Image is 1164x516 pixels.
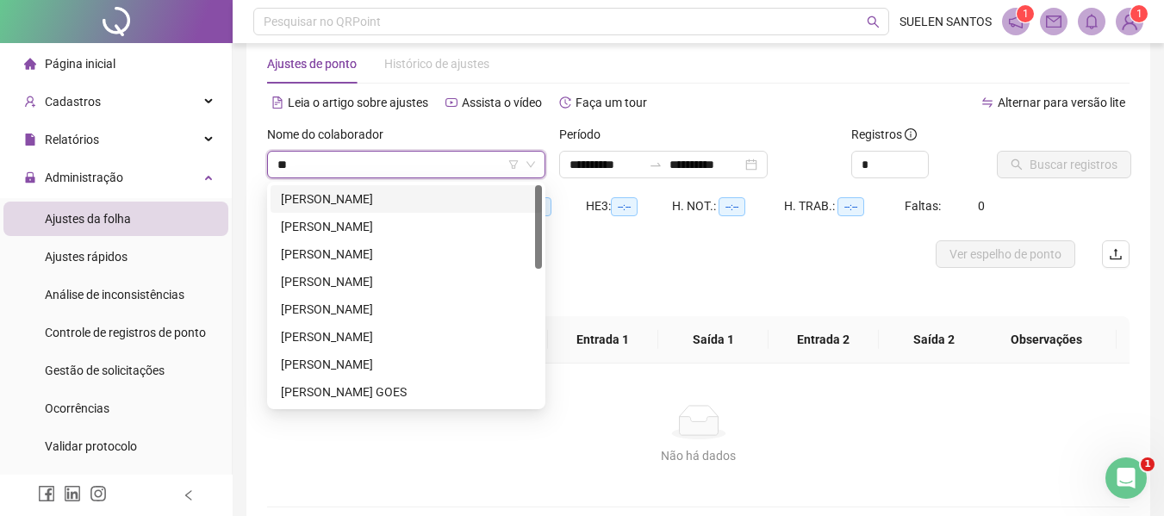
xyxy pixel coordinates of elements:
[719,197,745,216] span: --:--
[851,125,917,144] span: Registros
[45,250,128,264] span: Ajustes rápidos
[271,323,542,351] div: BRENDA VASCONCELOS
[1046,14,1061,29] span: mail
[45,326,206,339] span: Controle de registros de ponto
[611,197,638,216] span: --:--
[649,158,663,171] span: to
[281,382,532,401] div: [PERSON_NAME] GOES
[576,96,647,109] span: Faça um tour
[559,96,571,109] span: history
[271,213,542,240] div: ANA CAROLINE TRINDADE
[658,316,769,364] th: Saída 1
[990,330,1103,349] span: Observações
[526,159,536,170] span: down
[976,316,1117,364] th: Observações
[45,133,99,146] span: Relatórios
[45,212,131,226] span: Ajustes da folha
[183,489,195,501] span: left
[281,190,532,208] div: [PERSON_NAME]
[936,240,1075,268] button: Ver espelho de ponto
[1141,457,1155,471] span: 1
[271,378,542,406] div: EDUARDA AMARAL GOES
[281,217,532,236] div: [PERSON_NAME]
[462,96,542,109] span: Assista o vídeo
[867,16,880,28] span: search
[267,57,357,71] span: Ajustes de ponto
[281,300,532,319] div: [PERSON_NAME]
[271,268,542,295] div: ARI DA SILVA LARA
[45,57,115,71] span: Página inicial
[24,58,36,70] span: home
[45,401,109,415] span: Ocorrências
[586,196,672,216] div: HE 3:
[837,197,864,216] span: --:--
[288,446,1109,465] div: Não há dados
[281,327,532,346] div: [PERSON_NAME]
[1136,8,1142,20] span: 1
[271,240,542,268] div: ANNA CLARA SANTANA DA SILVA
[559,125,612,144] label: Período
[672,196,784,216] div: H. NOT.:
[981,96,993,109] span: swap
[1105,457,1147,499] iframe: Intercom live chat
[24,171,36,183] span: lock
[1117,9,1142,34] img: 39589
[45,171,123,184] span: Administração
[899,12,992,31] span: SUELEN SANTOS
[879,316,989,364] th: Saída 2
[548,316,658,364] th: Entrada 1
[45,288,184,302] span: Análise de inconsistências
[1008,14,1024,29] span: notification
[384,57,489,71] span: Histórico de ajustes
[905,128,917,140] span: info-circle
[905,199,943,213] span: Faltas:
[271,351,542,378] div: DAYANE POTRATZ ARNOLD
[1109,247,1123,261] span: upload
[1017,5,1034,22] sup: 1
[508,159,519,170] span: filter
[998,96,1125,109] span: Alternar para versão lite
[978,199,985,213] span: 0
[24,96,36,108] span: user-add
[267,125,395,144] label: Nome do colaborador
[281,245,532,264] div: [PERSON_NAME]
[38,485,55,502] span: facebook
[271,295,542,323] div: BRENDA MYKAELA RIBEIRO DA SILVA
[784,196,905,216] div: H. TRAB.:
[1023,8,1029,20] span: 1
[281,272,532,291] div: [PERSON_NAME]
[90,485,107,502] span: instagram
[271,96,283,109] span: file-text
[1130,5,1148,22] sup: Atualize o seu contato no menu Meus Dados
[769,316,879,364] th: Entrada 2
[271,185,542,213] div: AMANDA SCHNEIDER
[24,134,36,146] span: file
[45,439,137,453] span: Validar protocolo
[45,364,165,377] span: Gestão de solicitações
[281,355,532,374] div: [PERSON_NAME]
[288,96,428,109] span: Leia o artigo sobre ajustes
[445,96,458,109] span: youtube
[45,95,101,109] span: Cadastros
[649,158,663,171] span: swap-right
[997,151,1131,178] button: Buscar registros
[64,485,81,502] span: linkedin
[1084,14,1099,29] span: bell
